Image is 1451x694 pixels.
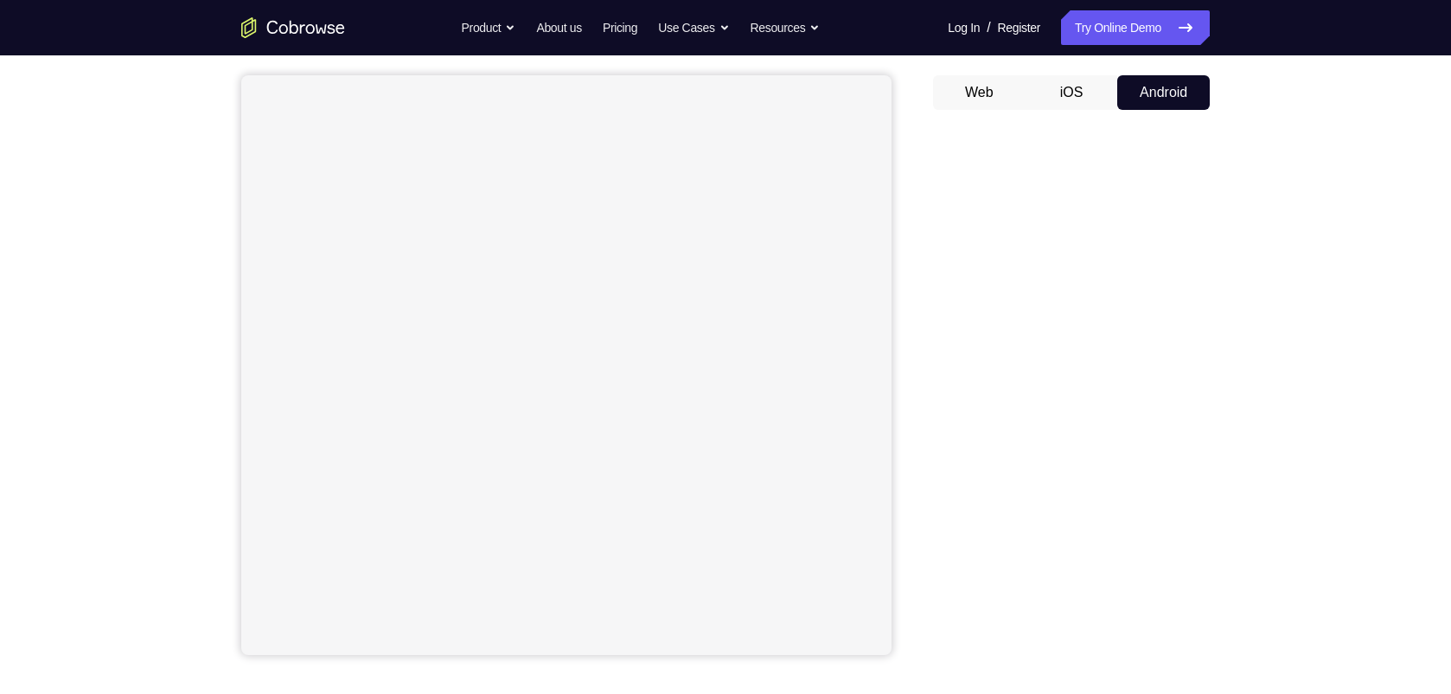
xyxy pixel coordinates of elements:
button: Android [1117,75,1210,110]
a: Pricing [603,10,637,45]
button: Resources [751,10,821,45]
button: Product [462,10,516,45]
button: Web [933,75,1026,110]
a: Try Online Demo [1061,10,1210,45]
iframe: Agent [241,75,892,655]
a: Go to the home page [241,17,345,38]
a: Log In [948,10,980,45]
button: iOS [1026,75,1118,110]
span: / [987,17,990,38]
button: Use Cases [658,10,729,45]
a: About us [536,10,581,45]
a: Register [998,10,1040,45]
